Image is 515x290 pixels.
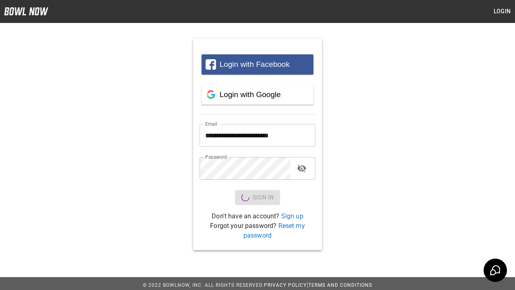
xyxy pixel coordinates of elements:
[220,90,281,99] span: Login with Google
[308,282,372,288] a: Terms and Conditions
[200,221,315,240] p: Forgot your password?
[202,54,313,75] button: Login with Facebook
[220,60,290,68] span: Login with Facebook
[200,211,315,221] p: Don't have an account?
[264,282,307,288] a: Privacy Policy
[281,212,303,220] a: Sign up
[489,4,515,19] button: Login
[143,282,264,288] span: © 2022 BowlNow, Inc. All Rights Reserved.
[294,160,310,176] button: toggle password visibility
[4,7,48,15] img: logo
[243,222,305,239] a: Reset my password
[202,85,313,105] button: Login with Google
